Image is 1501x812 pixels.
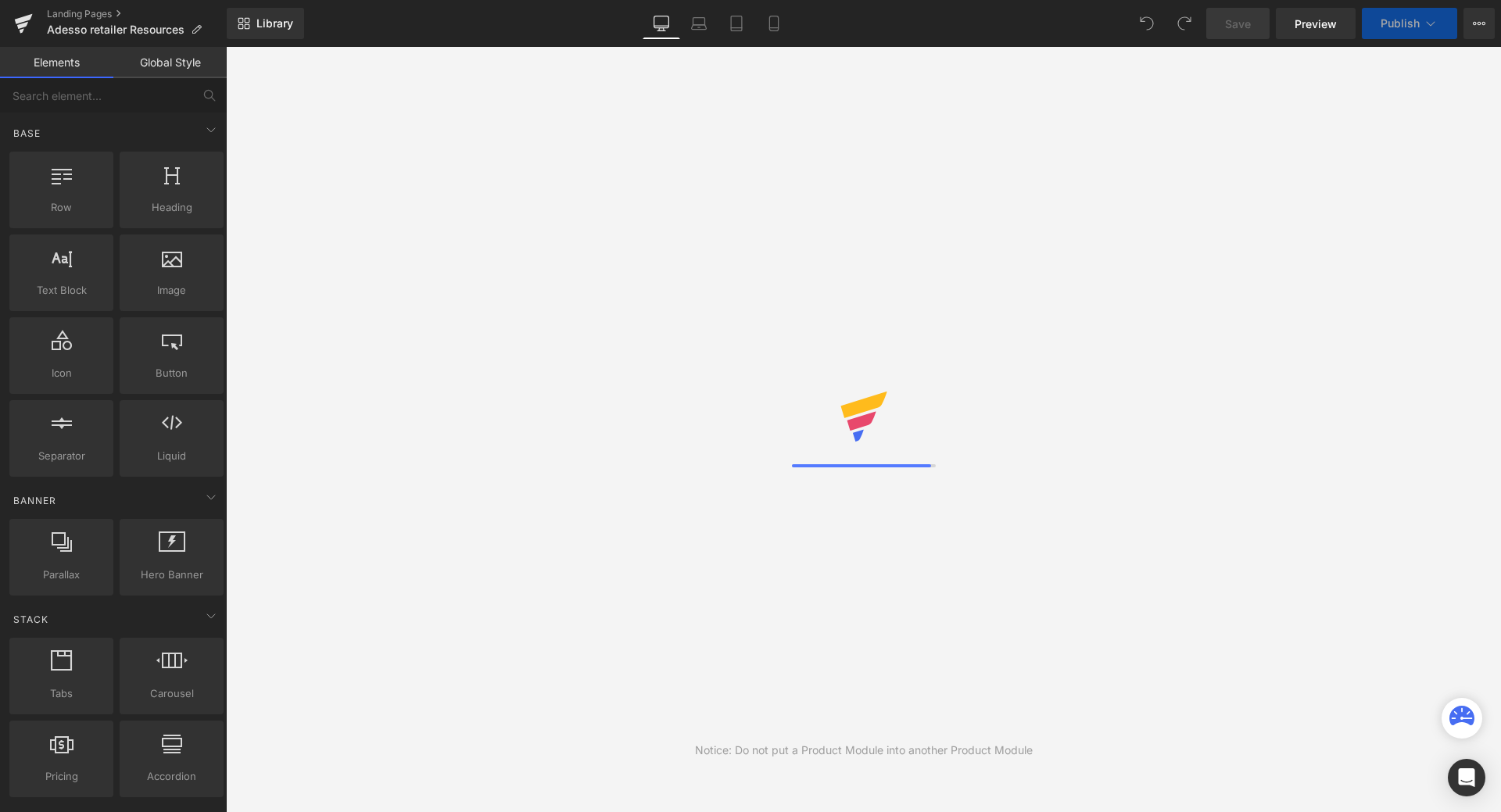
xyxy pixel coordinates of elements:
a: Mobile [755,8,793,39]
span: Pricing [14,768,109,785]
span: Publish [1381,17,1420,30]
div: Open Intercom Messenger [1448,759,1485,796]
span: Text Block [14,282,109,299]
a: Desktop [643,8,680,39]
span: Separator [14,448,109,464]
span: Image [124,282,219,299]
span: Preview [1295,16,1337,32]
a: Preview [1276,8,1356,39]
button: Redo [1169,8,1200,39]
button: Undo [1131,8,1162,39]
span: Heading [124,199,219,216]
button: Publish [1362,8,1457,39]
a: Tablet [718,8,755,39]
span: Button [124,365,219,381]
span: Carousel [124,685,219,702]
span: Stack [12,612,50,627]
span: Banner [12,493,58,508]
span: Row [14,199,109,216]
a: Landing Pages [47,8,227,20]
a: Laptop [680,8,718,39]
span: Accordion [124,768,219,785]
span: Library [256,16,293,30]
a: Global Style [113,47,227,78]
span: Adesso retailer Resources [47,23,184,36]
span: Save [1225,16,1251,32]
span: Parallax [14,567,109,583]
span: Liquid [124,448,219,464]
a: New Library [227,8,304,39]
button: More [1463,8,1495,39]
div: Notice: Do not put a Product Module into another Product Module [695,742,1033,759]
span: Tabs [14,685,109,702]
span: Base [12,126,42,141]
span: Icon [14,365,109,381]
span: Hero Banner [124,567,219,583]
